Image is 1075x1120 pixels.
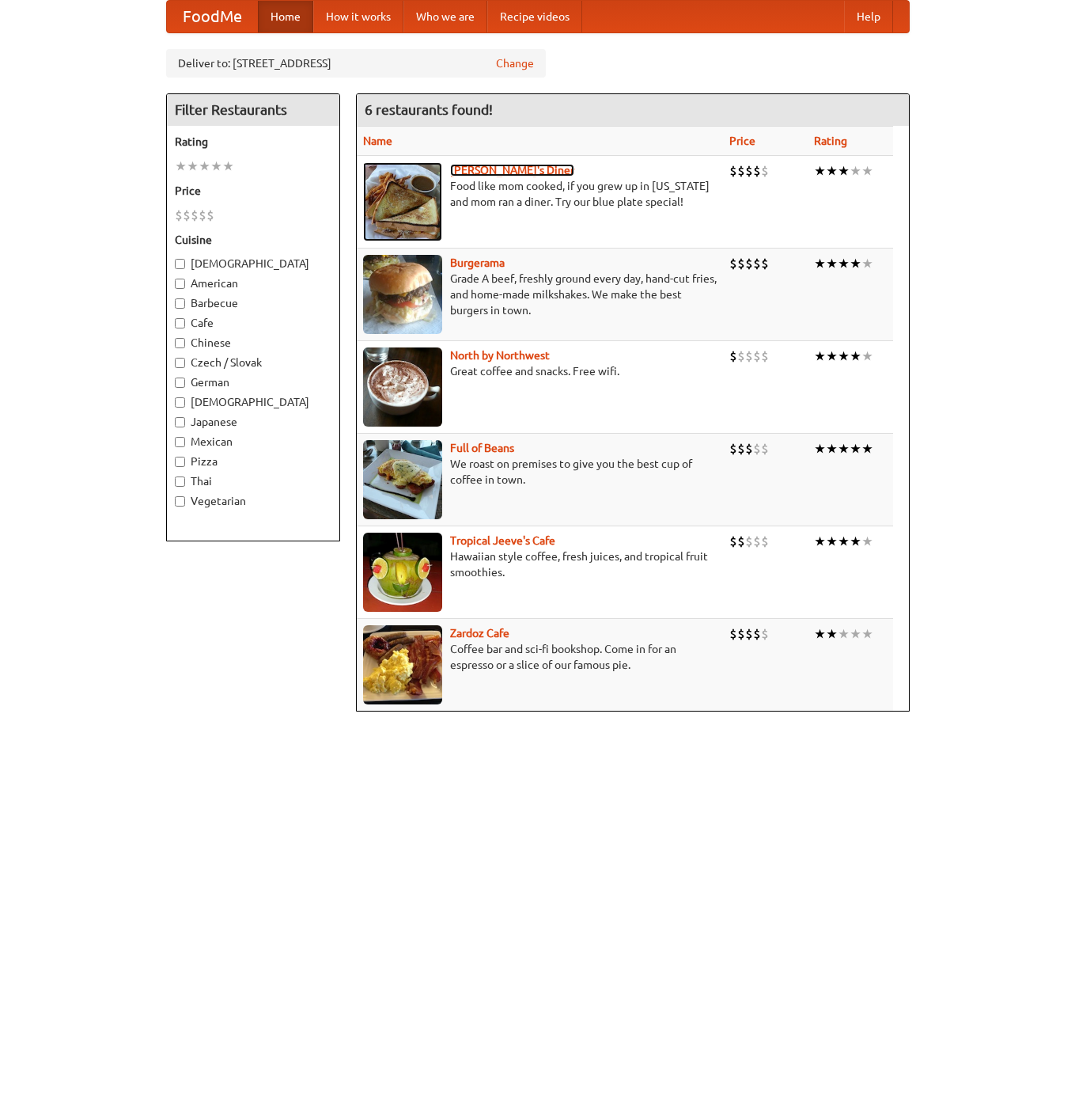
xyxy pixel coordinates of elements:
[753,625,761,643] li: $
[313,1,403,32] a: How it works
[363,363,717,379] p: Great coffee and snacks. Free wifi.
[175,279,185,289] input: American
[167,94,339,126] h4: Filter Restaurants
[175,473,331,489] label: Thai
[745,162,753,180] li: $
[175,378,185,388] input: German
[450,349,550,362] a: North by Northwest
[814,135,847,147] a: Rating
[175,476,185,487] input: Thai
[363,533,442,612] img: jeeves.jpg
[838,255,850,272] li: ★
[175,454,331,469] label: Pizza
[745,347,753,365] li: $
[365,102,493,117] ng-pluralize: 6 restaurants found!
[175,437,185,447] input: Mexican
[826,347,838,365] li: ★
[496,55,534,71] a: Change
[175,158,187,175] li: ★
[838,162,850,180] li: ★
[175,358,185,368] input: Czech / Slovak
[363,641,717,673] p: Coffee bar and sci-fi bookshop. Come in for an espresso or a slice of our famous pie.
[729,533,737,550] li: $
[729,135,755,147] a: Price
[166,49,546,78] div: Deliver to: [STREET_ADDRESS]
[363,625,442,704] img: zardoz.jpg
[187,158,199,175] li: ★
[175,374,331,390] label: German
[737,162,745,180] li: $
[175,183,331,199] h5: Price
[450,164,574,177] a: [PERSON_NAME]'s Diner
[838,347,850,365] li: ★
[175,298,185,309] input: Barbecue
[745,533,753,550] li: $
[175,457,185,467] input: Pizza
[838,533,850,550] li: ★
[175,295,331,311] label: Barbecue
[838,625,850,643] li: ★
[737,533,745,550] li: $
[363,456,717,488] p: We roast on premises to give you the best cup of coffee in town.
[450,627,509,640] a: Zardoz Cafe
[850,533,861,550] li: ★
[210,158,222,175] li: ★
[175,275,331,291] label: American
[850,162,861,180] li: ★
[222,158,234,175] li: ★
[175,232,331,248] h5: Cuisine
[183,207,191,224] li: $
[175,259,185,269] input: [DEMOGRAPHIC_DATA]
[761,347,769,365] li: $
[737,255,745,272] li: $
[861,533,873,550] li: ★
[175,134,331,150] h5: Rating
[761,533,769,550] li: $
[729,162,737,180] li: $
[814,255,826,272] li: ★
[814,440,826,457] li: ★
[761,625,769,643] li: $
[826,440,838,457] li: ★
[363,347,442,427] img: north.jpg
[487,1,582,32] a: Recipe videos
[737,347,745,365] li: $
[729,625,737,643] li: $
[175,496,185,507] input: Vegetarian
[729,255,737,272] li: $
[826,162,838,180] li: ★
[191,207,199,224] li: $
[850,255,861,272] li: ★
[450,534,555,547] a: Tropical Jeeve's Cafe
[737,625,745,643] li: $
[753,162,761,180] li: $
[753,533,761,550] li: $
[861,162,873,180] li: ★
[737,440,745,457] li: $
[175,335,331,351] label: Chinese
[761,440,769,457] li: $
[450,442,514,454] a: Full of Beans
[258,1,313,32] a: Home
[814,162,826,180] li: ★
[761,162,769,180] li: $
[745,625,753,643] li: $
[450,256,505,269] a: Burgerama
[175,417,185,427] input: Japanese
[167,1,258,32] a: FoodMe
[745,440,753,457] li: $
[814,347,826,365] li: ★
[363,271,717,318] p: Grade A beef, freshly ground every day, hand-cut fries, and home-made milkshakes. We make the bes...
[850,625,861,643] li: ★
[838,440,850,457] li: ★
[814,625,826,643] li: ★
[729,440,737,457] li: $
[363,135,392,147] a: Name
[363,549,717,580] p: Hawaiian style coffee, fresh juices, and tropical fruit smoothies.
[199,207,206,224] li: $
[363,440,442,519] img: beans.jpg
